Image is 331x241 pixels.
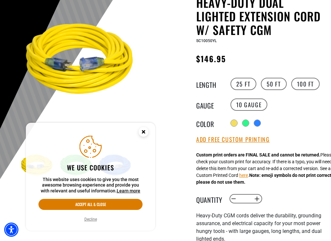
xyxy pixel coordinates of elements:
legend: Length [196,80,229,88]
span: SC10050YL [196,39,217,43]
button: here [239,172,248,179]
div: Accessibility Menu [4,223,18,237]
aside: Cookie Consent [26,123,155,231]
label: Quantity [196,195,229,203]
span: $146.95 [196,53,226,64]
label: 10 Gauge [230,98,268,111]
a: This website uses cookies to give you the most awesome browsing experience and provide you with r... [117,188,140,193]
legend: Gauge [196,100,229,109]
label: 25 FT [230,78,256,90]
button: Add Free Custom Printing [196,136,270,143]
button: Decline [82,216,99,223]
legend: Color [196,119,229,127]
label: 50 FT [261,78,287,90]
p: This website uses cookies to give you the most awesome browsing experience and provide you with r... [38,177,143,194]
button: Accept all & close [38,199,143,210]
label: 100 FT [291,78,320,90]
h2: We use cookies [38,163,143,172]
strong: Custom print orders are FINAL SALE and cannot be returned. [196,152,320,157]
button: Close this option [132,123,155,143]
img: yellow [19,147,57,184]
